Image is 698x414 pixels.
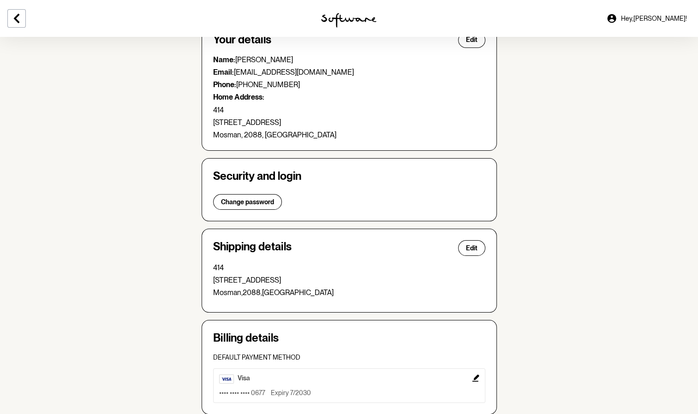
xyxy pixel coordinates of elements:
strong: Name: [213,55,235,64]
span: Edit [466,36,477,44]
img: software logo [321,13,376,28]
p: •••• •••• •••• 0677 [219,389,265,397]
span: Edit [466,244,477,252]
strong: Home Address: [213,93,264,101]
button: Edit [213,368,485,403]
p: Expiry 7/2030 [271,389,311,397]
span: Change password [221,198,274,206]
h4: Billing details [213,331,485,345]
h4: Shipping details [213,240,292,256]
p: [PERSON_NAME] [213,55,485,64]
p: 414 [213,263,485,272]
p: [STREET_ADDRESS] [213,276,485,284]
p: [EMAIL_ADDRESS][DOMAIN_NAME] [213,68,485,77]
button: Change password [213,194,282,210]
p: Mosman, 2088, [GEOGRAPHIC_DATA] [213,130,485,139]
span: Default payment method [213,354,300,361]
button: Edit [458,32,485,48]
p: Mosman , 2088 , [GEOGRAPHIC_DATA] [213,288,485,297]
p: [STREET_ADDRESS] [213,118,485,127]
img: visa.d90d5dc0c0c428db6ba0.webp [219,374,234,384]
button: Edit [458,240,485,256]
h4: Your details [213,33,271,47]
strong: Email: [213,68,234,77]
a: Hey,[PERSON_NAME]! [601,7,692,30]
h4: Security and login [213,170,485,183]
p: 414 [213,106,485,114]
span: visa [238,374,250,382]
span: Hey, [PERSON_NAME] ! [621,15,687,23]
strong: Phone: [213,80,236,89]
p: [PHONE_NUMBER] [213,80,485,89]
